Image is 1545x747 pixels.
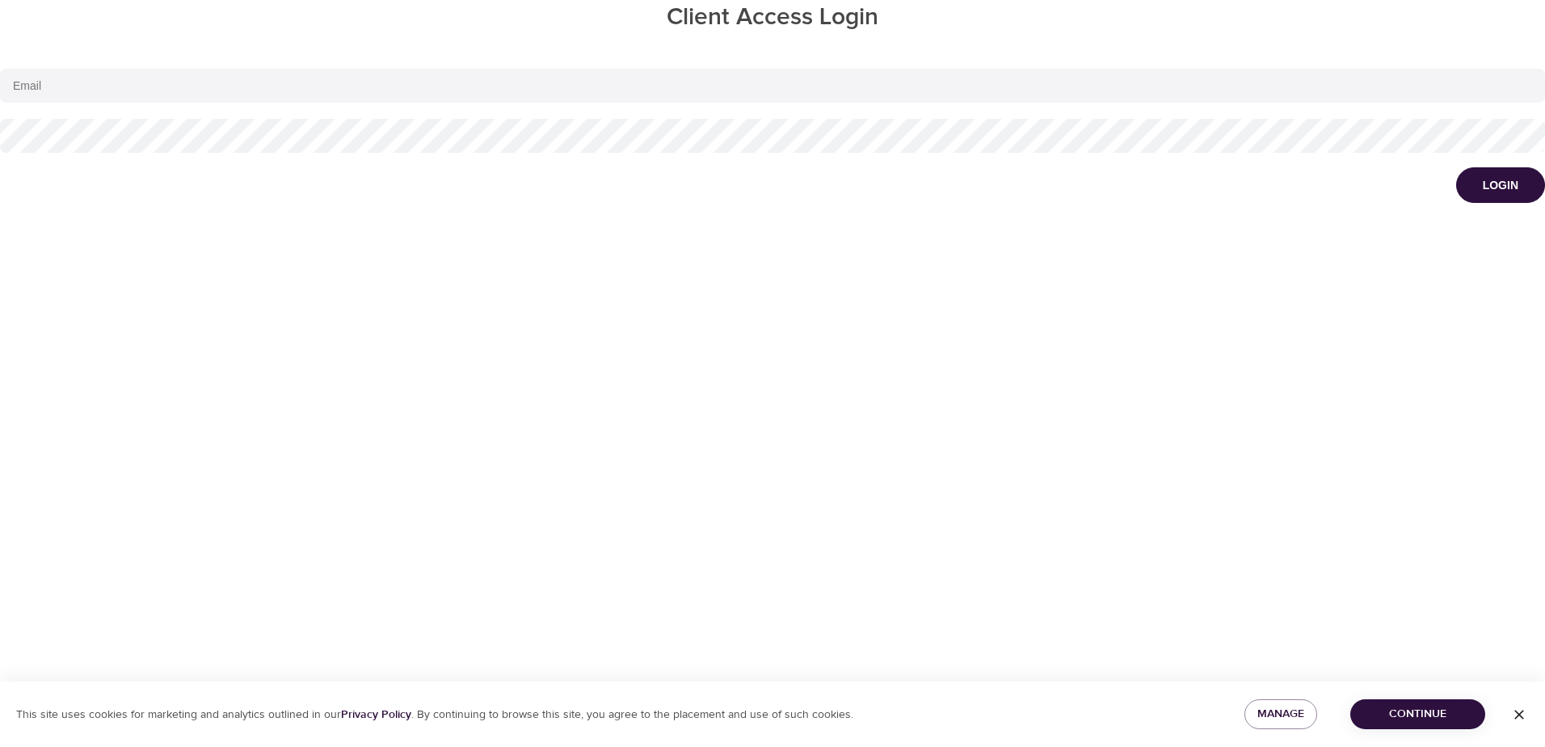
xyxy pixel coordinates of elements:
[1363,704,1472,724] span: Continue
[1350,699,1485,729] button: Continue
[1244,699,1317,729] button: Manage
[341,707,411,722] a: Privacy Policy
[1456,167,1545,203] button: Login
[1257,704,1304,724] span: Manage
[1483,177,1518,193] div: Login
